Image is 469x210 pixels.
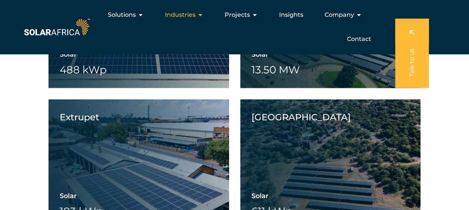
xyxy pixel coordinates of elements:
[91,7,377,47] div: Menu Toggle
[91,7,377,47] nav: Menu
[225,10,250,19] span: Projects
[347,35,371,44] a: Contact
[108,10,136,19] span: Solutions
[279,10,303,19] a: Insights
[165,10,196,19] span: Industries
[325,10,354,19] span: Company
